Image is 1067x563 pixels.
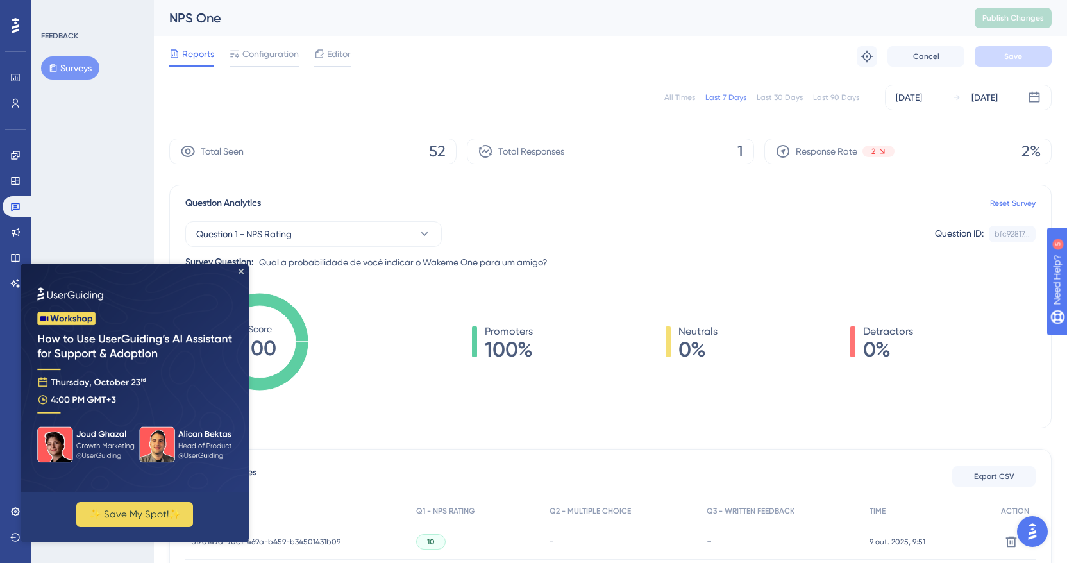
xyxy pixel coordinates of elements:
div: 5 [89,6,93,17]
span: ACTION [1001,506,1029,516]
tspan: Score [248,324,272,334]
span: 52 [429,141,446,162]
button: Cancel [887,46,964,67]
div: Close Preview [218,5,223,10]
button: Surveys [41,56,99,80]
span: Question 1 - NPS Rating [196,226,292,242]
span: Total Responses [498,144,564,159]
span: Detractors [863,324,913,339]
span: Q1 - NPS RATING [416,506,475,516]
span: Q2 - MULTIPLE CHOICE [550,506,631,516]
div: [DATE] [971,90,998,105]
span: 2 [871,146,875,156]
button: Save [975,46,1052,67]
button: Publish Changes [975,8,1052,28]
span: Q3 - WRITTEN FEEDBACK [707,506,794,516]
div: Last 30 Days [757,92,803,103]
span: 312a149a-90c1-469a-b459-b34501431b09 [192,537,340,547]
span: Reports [182,46,214,62]
div: All Times [664,92,695,103]
button: Question 1 - NPS Rating [185,221,442,247]
div: Last 7 Days [705,92,746,103]
div: NPS One [169,9,943,27]
span: TIME [870,506,886,516]
span: 0% [863,339,913,360]
button: Export CSV [952,466,1036,487]
iframe: UserGuiding AI Assistant Launcher [1013,512,1052,551]
button: ✨ Save My Spot!✨ [56,239,172,264]
span: 0% [678,339,718,360]
span: Editor [327,46,351,62]
div: Last 90 Days [813,92,859,103]
span: Qual a probabilidade de você indicar o Wakeme One para um amigo? [259,255,548,270]
span: 1 [737,141,743,162]
span: Cancel [913,51,939,62]
tspan: 100 [243,336,276,360]
div: Survey Question: [185,255,254,270]
span: Response Rate [796,144,857,159]
div: - [707,535,857,548]
span: Promoters [485,324,533,339]
span: Save [1004,51,1022,62]
a: Reset Survey [990,198,1036,208]
span: Question Analytics [185,196,261,211]
span: 9 out. 2025, 9:51 [870,537,925,547]
span: Export CSV [974,471,1014,482]
span: Total Seen [201,144,244,159]
div: bfc92817... [995,229,1030,239]
span: 2% [1021,141,1041,162]
span: - [550,537,553,547]
span: Neutrals [678,324,718,339]
span: Publish Changes [982,13,1044,23]
div: Question ID: [935,226,984,242]
span: Need Help? [30,3,80,19]
span: Configuration [242,46,299,62]
div: FEEDBACK [41,31,78,41]
div: [DATE] [896,90,922,105]
span: 100% [485,339,533,360]
span: 10 [427,537,435,547]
